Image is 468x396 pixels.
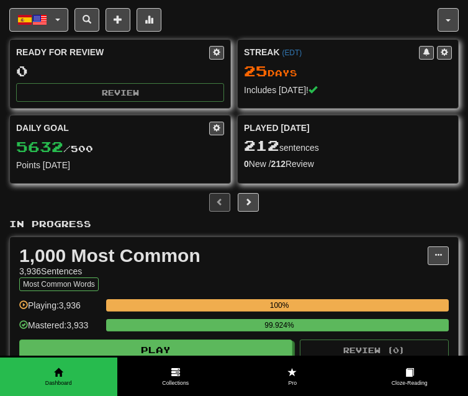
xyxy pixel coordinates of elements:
[244,137,279,154] span: 212
[16,83,224,102] button: Review
[106,8,130,32] button: Add sentence to collection
[16,143,93,154] span: / 500
[244,138,452,154] div: sentences
[244,46,419,58] div: Streak
[117,379,235,387] span: Collections
[300,340,449,361] button: Review (0)
[19,319,100,340] div: Mastered: 3,933
[19,299,100,320] div: Playing: 3,936
[19,277,99,291] button: Most Common Words
[110,299,449,312] div: 100%
[244,63,452,79] div: Day s
[244,122,310,134] span: Played [DATE]
[110,319,448,331] div: 99.924%
[244,62,268,79] span: 25
[244,84,452,96] div: Includes [DATE]!
[74,8,99,32] button: Search sentences
[16,122,209,135] div: Daily Goal
[137,8,161,32] button: More stats
[16,159,224,171] div: Points [DATE]
[19,246,428,265] div: 1,000 Most Common
[282,48,302,57] a: (EDT)
[271,159,286,169] strong: 212
[234,379,351,387] span: Pro
[9,218,459,230] p: In Progress
[16,138,63,155] span: 5632
[244,158,452,170] div: New / Review
[16,46,209,58] div: Ready for Review
[19,265,428,277] div: 3,936 Sentences
[244,159,249,169] strong: 0
[16,63,224,79] div: 0
[19,340,292,361] button: Play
